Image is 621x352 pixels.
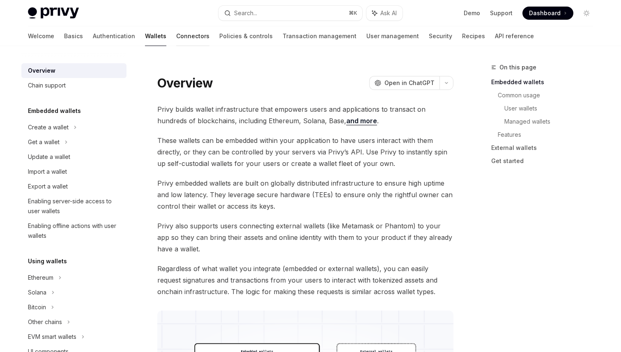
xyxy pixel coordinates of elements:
span: Open in ChatGPT [384,79,435,87]
a: Overview [21,63,126,78]
h1: Overview [157,76,213,90]
div: Ethereum [28,273,53,283]
a: User management [366,26,419,46]
div: Chain support [28,81,66,90]
a: Get started [491,154,600,168]
div: Get a wallet [28,137,60,147]
span: Privy embedded wallets are built on globally distributed infrastructure to ensure high uptime and... [157,177,453,212]
div: Export a wallet [28,182,68,191]
a: Embedded wallets [491,76,600,89]
a: Connectors [176,26,209,46]
a: Wallets [145,26,166,46]
a: External wallets [491,141,600,154]
span: Regardless of what wallet you integrate (embedded or external wallets), you can easily request si... [157,263,453,297]
a: Import a wallet [21,164,126,179]
a: API reference [495,26,534,46]
h5: Embedded wallets [28,106,81,116]
div: Search... [234,8,257,18]
button: Ask AI [366,6,402,21]
h5: Using wallets [28,256,67,266]
a: Support [490,9,513,17]
a: and more [346,117,377,125]
a: Basics [64,26,83,46]
span: These wallets can be embedded within your application to have users interact with them directly, ... [157,135,453,169]
div: Bitcoin [28,302,46,312]
a: Export a wallet [21,179,126,194]
a: Common usage [498,89,600,102]
a: Features [498,128,600,141]
div: Import a wallet [28,167,67,177]
a: Transaction management [283,26,356,46]
div: Update a wallet [28,152,70,162]
span: Dashboard [529,9,561,17]
a: Authentication [93,26,135,46]
div: Create a wallet [28,122,69,132]
div: Enabling server-side access to user wallets [28,196,122,216]
button: Open in ChatGPT [369,76,439,90]
a: Managed wallets [504,115,600,128]
div: Other chains [28,317,62,327]
a: Chain support [21,78,126,93]
span: Privy also supports users connecting external wallets (like Metamask or Phantom) to your app so t... [157,220,453,255]
a: Welcome [28,26,54,46]
a: User wallets [504,102,600,115]
img: light logo [28,7,79,19]
button: Search...⌘K [218,6,362,21]
a: Update a wallet [21,150,126,164]
a: Enabling offline actions with user wallets [21,219,126,243]
button: Toggle dark mode [580,7,593,20]
div: EVM smart wallets [28,332,76,342]
span: Privy builds wallet infrastructure that empowers users and applications to transact on hundreds o... [157,104,453,127]
div: Enabling offline actions with user wallets [28,221,122,241]
div: Solana [28,288,46,297]
span: Ask AI [380,9,397,17]
span: On this page [499,62,536,72]
a: Demo [464,9,480,17]
a: Enabling server-side access to user wallets [21,194,126,219]
a: Security [429,26,452,46]
a: Dashboard [522,7,573,20]
div: Overview [28,66,55,76]
a: Policies & controls [219,26,273,46]
span: ⌘ K [349,10,357,16]
a: Recipes [462,26,485,46]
